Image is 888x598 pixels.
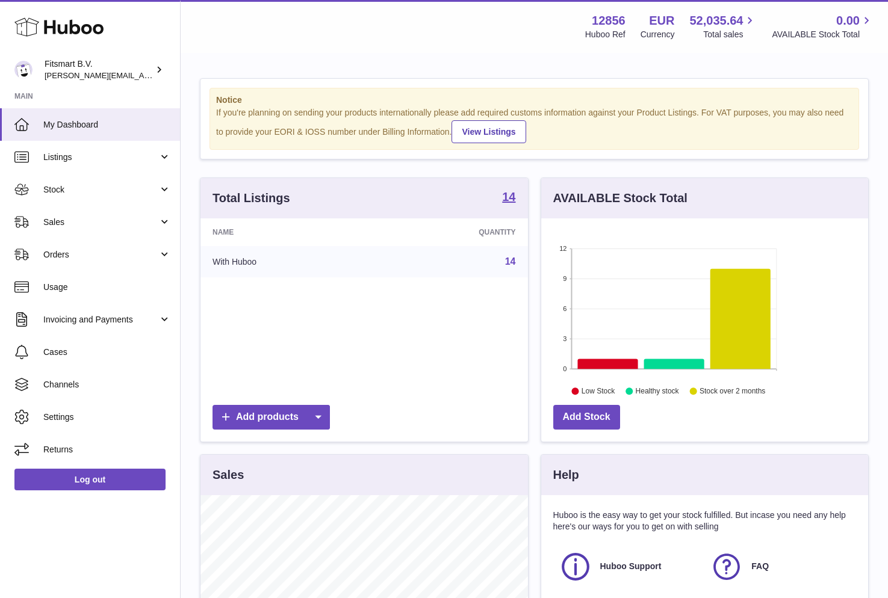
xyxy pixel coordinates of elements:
p: Huboo is the easy way to get your stock fulfilled. But incase you need any help here's our ways f... [553,510,857,532]
th: Quantity [373,218,528,246]
span: Cases [43,347,171,358]
strong: 12856 [592,13,626,29]
h3: Sales [213,467,244,483]
span: Orders [43,249,158,260]
strong: Notice [216,94,852,106]
a: 52,035.64 Total sales [689,13,757,40]
a: 0.00 AVAILABLE Stock Total [772,13,874,40]
span: Returns [43,444,171,455]
h3: Total Listings [213,190,290,206]
span: 52,035.64 [689,13,743,29]
th: Name [200,218,373,246]
span: Settings [43,412,171,423]
span: Usage [43,282,171,293]
a: Log out [14,469,166,490]
strong: 14 [502,191,515,203]
text: 3 [563,335,567,342]
a: FAQ [710,550,850,583]
h3: AVAILABLE Stock Total [553,190,688,206]
a: Huboo Support [559,550,699,583]
span: Total sales [703,29,757,40]
text: 6 [563,305,567,312]
a: View Listings [452,120,526,143]
span: 0.00 [836,13,860,29]
span: Invoicing and Payments [43,314,158,325]
span: AVAILABLE Stock Total [772,29,874,40]
span: Sales [43,217,158,228]
span: Channels [43,379,171,390]
span: Stock [43,184,158,196]
td: With Huboo [200,246,373,277]
a: Add Stock [553,405,620,430]
span: Huboo Support [600,561,662,572]
a: Add products [213,405,330,430]
a: 14 [502,191,515,205]
text: Low Stock [581,387,615,395]
span: My Dashboard [43,119,171,131]
span: FAQ [751,561,769,572]
img: jonathan@leaderoo.com [14,61,33,79]
text: 0 [563,365,567,372]
div: Fitsmart B.V. [45,58,153,81]
strong: EUR [649,13,674,29]
span: [PERSON_NAME][EMAIL_ADDRESS][DOMAIN_NAME] [45,70,241,80]
text: 12 [559,245,567,252]
div: If you're planning on sending your products internationally please add required customs informati... [216,107,852,143]
h3: Help [553,467,579,483]
text: Healthy stock [635,387,679,395]
a: 14 [505,256,516,267]
text: Stock over 2 months [700,387,765,395]
span: Listings [43,152,158,163]
text: 9 [563,275,567,282]
div: Currency [641,29,675,40]
div: Huboo Ref [585,29,626,40]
